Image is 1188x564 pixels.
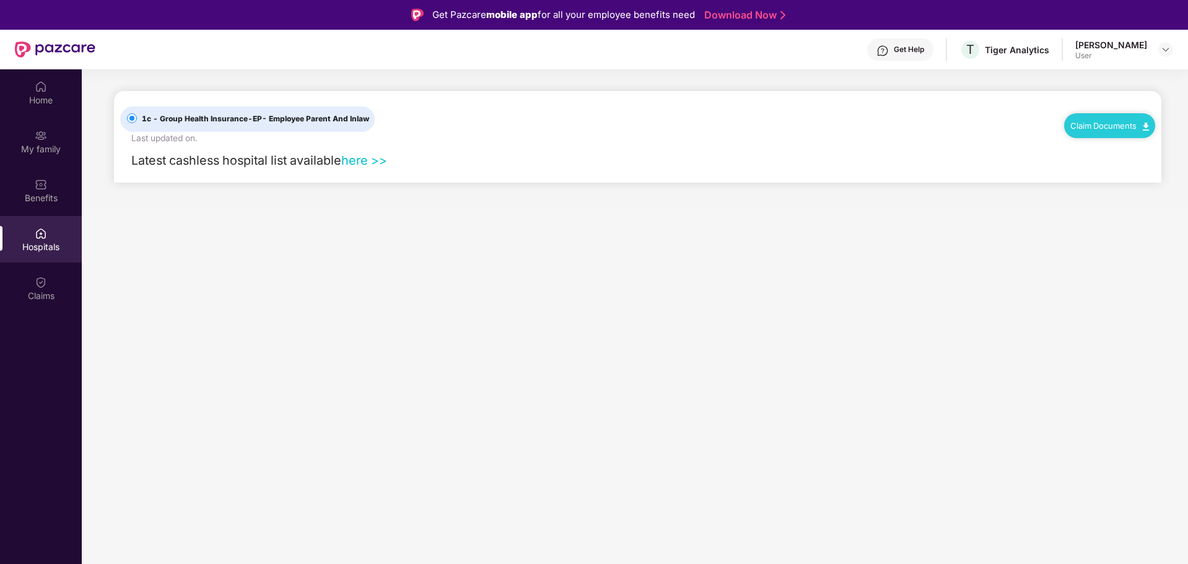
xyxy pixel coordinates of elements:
div: Get Help [894,45,924,54]
span: T [966,42,974,57]
div: Get Pazcare for all your employee benefits need [432,7,695,22]
img: svg+xml;base64,PHN2ZyBpZD0iRHJvcGRvd24tMzJ4MzIiIHhtbG5zPSJodHRwOi8vd3d3LnczLm9yZy8yMDAwL3N2ZyIgd2... [1161,45,1171,54]
img: svg+xml;base64,PHN2ZyB4bWxucz0iaHR0cDovL3d3dy53My5vcmcvMjAwMC9zdmciIHdpZHRoPSIxMC40IiBoZWlnaHQ9Ij... [1143,123,1149,131]
img: Stroke [780,9,785,22]
img: svg+xml;base64,PHN2ZyBpZD0iSGVscC0zMngzMiIgeG1sbnM9Imh0dHA6Ly93d3cudzMub3JnLzIwMDAvc3ZnIiB3aWR0aD... [876,45,889,57]
a: here >> [341,153,387,168]
img: svg+xml;base64,PHN2ZyBpZD0iQmVuZWZpdHMiIHhtbG5zPSJodHRwOi8vd3d3LnczLm9yZy8yMDAwL3N2ZyIgd2lkdGg9Ij... [35,178,47,191]
img: New Pazcare Logo [15,41,95,58]
img: Logo [411,9,424,21]
img: svg+xml;base64,PHN2ZyB3aWR0aD0iMjAiIGhlaWdodD0iMjAiIHZpZXdCb3g9IjAgMCAyMCAyMCIgZmlsbD0ibm9uZSIgeG... [35,129,47,142]
span: 1c - Group Health Insurance-EP [137,113,374,125]
img: svg+xml;base64,PHN2ZyBpZD0iQ2xhaW0iIHhtbG5zPSJodHRwOi8vd3d3LnczLm9yZy8yMDAwL3N2ZyIgd2lkdGg9IjIwIi... [35,276,47,289]
img: svg+xml;base64,PHN2ZyBpZD0iSG9tZSIgeG1sbnM9Imh0dHA6Ly93d3cudzMub3JnLzIwMDAvc3ZnIiB3aWR0aD0iMjAiIG... [35,80,47,93]
span: - Employee Parent And Inlaw [262,114,369,123]
strong: mobile app [486,9,538,20]
a: Claim Documents [1070,121,1149,131]
div: [PERSON_NAME] [1075,39,1147,51]
img: svg+xml;base64,PHN2ZyBpZD0iSG9zcGl0YWxzIiB4bWxucz0iaHR0cDovL3d3dy53My5vcmcvMjAwMC9zdmciIHdpZHRoPS... [35,227,47,240]
div: Last updated on . [131,132,198,145]
a: Download Now [704,9,782,22]
div: User [1075,51,1147,61]
span: Latest cashless hospital list available [131,153,341,168]
div: Tiger Analytics [985,44,1049,56]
